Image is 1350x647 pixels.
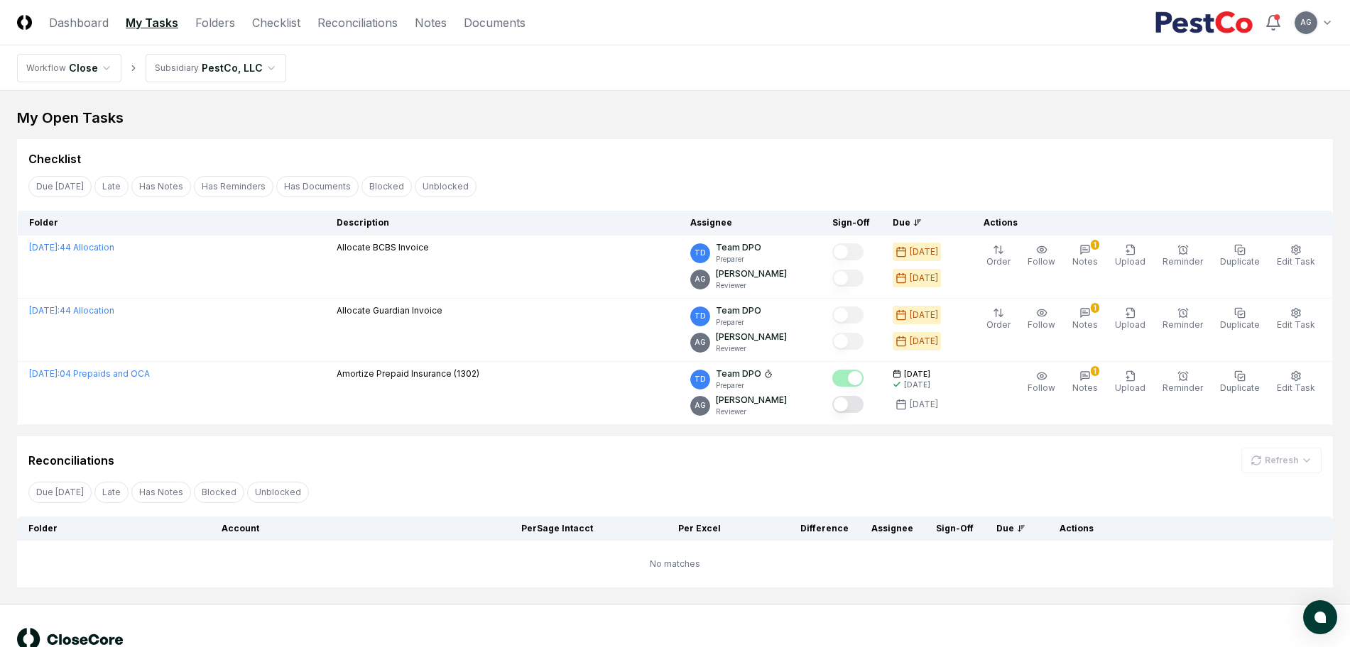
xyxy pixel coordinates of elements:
[1155,11,1253,34] img: PestCo logo
[716,304,761,317] p: Team DPO
[222,522,466,535] div: Account
[910,272,938,284] div: [DATE]
[17,108,1333,128] div: My Open Tasks
[832,333,864,350] button: Mark complete
[1303,600,1337,634] button: atlas-launcher
[986,319,1011,330] span: Order
[716,254,761,265] p: Preparer
[337,367,479,380] p: Amortize Prepaid Insurance (1302)
[695,248,706,258] span: TD
[695,311,706,321] span: TD
[910,309,938,321] div: [DATE]
[1091,303,1099,313] div: 1
[415,14,447,31] a: Notes
[18,211,325,236] th: Folder
[1025,304,1058,334] button: Follow
[1274,304,1318,334] button: Edit Task
[986,256,1011,267] span: Order
[1069,367,1101,397] button: 1Notes
[821,211,881,236] th: Sign-Off
[910,335,938,348] div: [DATE]
[1115,256,1145,267] span: Upload
[904,369,930,380] span: [DATE]
[464,14,526,31] a: Documents
[1028,382,1055,393] span: Follow
[317,14,398,31] a: Reconciliations
[1160,241,1206,271] button: Reminder
[29,242,60,253] span: [DATE] :
[131,176,191,197] button: Has Notes
[904,380,930,390] div: [DATE]
[716,241,761,254] p: Team DPO
[194,482,244,503] button: Blocked
[1274,241,1318,271] button: Edit Task
[1300,17,1312,28] span: AG
[28,482,92,503] button: Due Today
[1069,241,1101,271] button: 1Notes
[832,396,864,413] button: Mark complete
[832,243,864,260] button: Mark complete
[1091,366,1099,376] div: 1
[131,482,191,503] button: Has Notes
[679,211,821,236] th: Assignee
[1163,319,1203,330] span: Reminder
[29,368,60,379] span: [DATE] :
[126,14,178,31] a: My Tasks
[337,241,429,254] p: Allocate BCBS Invoice
[832,270,864,287] button: Mark complete
[1025,367,1058,397] button: Follow
[17,15,32,30] img: Logo
[28,452,114,469] div: Reconciliations
[194,176,273,197] button: Has Reminders
[832,306,864,323] button: Mark complete
[155,62,199,74] div: Subsidiary
[1112,367,1148,397] button: Upload
[893,216,949,229] div: Due
[716,407,787,417] p: Reviewer
[1163,256,1203,267] span: Reminder
[1048,522,1322,535] div: Actions
[716,367,761,380] p: Team DPO
[695,374,706,385] span: TD
[1160,304,1206,334] button: Reminder
[860,516,925,541] th: Assignee
[832,370,864,387] button: Mark complete
[1069,304,1101,334] button: 1Notes
[716,280,787,291] p: Reviewer
[1160,367,1206,397] button: Reminder
[477,516,604,541] th: Per Sage Intacct
[1115,319,1145,330] span: Upload
[716,394,787,407] p: [PERSON_NAME]
[1025,241,1058,271] button: Follow
[732,516,860,541] th: Difference
[26,62,66,74] div: Workflow
[1277,256,1315,267] span: Edit Task
[28,150,81,167] div: Checklist
[1220,256,1260,267] span: Duplicate
[1220,382,1260,393] span: Duplicate
[910,398,938,411] div: [DATE]
[29,305,60,316] span: [DATE] :
[1217,367,1263,397] button: Duplicate
[1217,241,1263,271] button: Duplicate
[1277,382,1315,393] span: Edit Task
[604,516,732,541] th: Per Excel
[1112,241,1148,271] button: Upload
[29,242,114,253] a: [DATE]:44 Allocation
[247,482,309,503] button: Unblocked
[925,516,985,541] th: Sign-Off
[695,337,706,348] span: AG
[28,176,92,197] button: Due Today
[1220,319,1260,330] span: Duplicate
[1293,10,1319,35] button: AG
[1274,367,1318,397] button: Edit Task
[1072,256,1098,267] span: Notes
[695,400,706,411] span: AG
[1277,319,1315,330] span: Edit Task
[415,176,477,197] button: Unblocked
[17,541,1333,587] td: No matches
[195,14,235,31] a: Folders
[996,522,1025,535] div: Due
[1091,240,1099,250] div: 1
[984,304,1013,334] button: Order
